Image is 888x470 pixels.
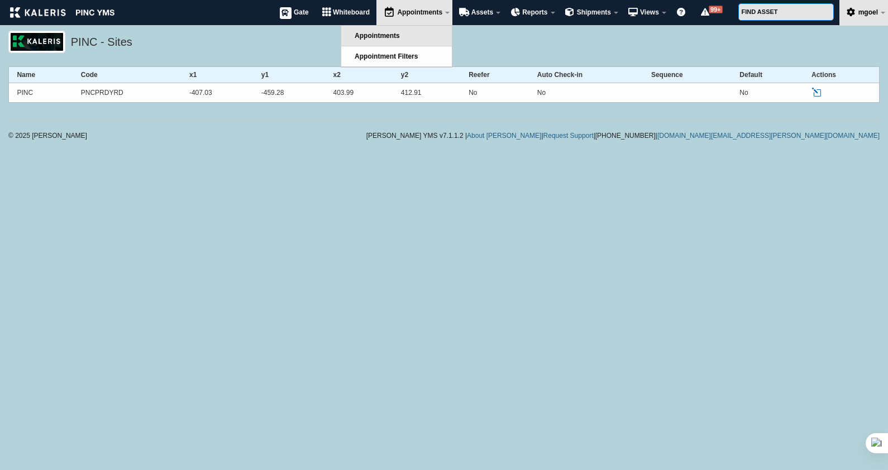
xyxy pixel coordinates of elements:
[71,34,874,53] h5: PINC - Sites
[182,83,254,103] td: -407.03
[294,8,309,16] span: Gate
[73,67,181,83] th: Code
[732,83,804,103] td: No
[467,132,541,140] a: About [PERSON_NAME]
[811,88,824,98] a: Edit
[9,67,73,83] th: Name
[577,8,611,16] span: Shipments
[10,7,114,18] img: kaleris_pinc-9d9452ea2abe8761a8e09321c3823821456f7e8afc7303df8a03059e807e3f55.png
[529,83,643,103] td: No
[858,8,878,16] span: mgoel
[253,83,325,103] td: -459.28
[393,67,460,83] th: y2
[657,132,880,140] a: [DOMAIN_NAME][EMAIL_ADDRESS][PERSON_NAME][DOMAIN_NAME]
[8,132,226,139] div: © 2025 [PERSON_NAME]
[8,31,65,53] img: logo_pnc-prd.png
[738,3,834,21] input: FIND ASSET
[253,67,325,83] th: y1
[393,83,460,103] td: 412.91
[461,67,529,83] th: Reefer
[595,132,656,140] span: [PHONE_NUMBER]
[333,8,370,16] span: Whiteboard
[325,83,393,103] td: 403.99
[643,67,731,83] th: Sequence
[366,132,880,139] div: [PERSON_NAME] YMS v7.1.1.2 | | | |
[471,8,493,16] span: Assets
[640,8,659,16] span: Views
[461,83,529,103] td: No
[325,67,393,83] th: x2
[709,6,723,13] span: 99+
[182,67,254,83] th: x1
[522,8,547,16] span: Reports
[355,52,418,60] span: Appointment Filters
[732,67,804,83] th: Default
[543,132,594,140] a: Request Support
[529,67,643,83] th: Auto Check-in
[73,83,181,103] td: PNCPRDYRD
[804,67,880,83] th: Actions
[355,32,400,40] span: Appointments
[9,83,73,103] td: PINC
[397,8,442,16] span: Appointments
